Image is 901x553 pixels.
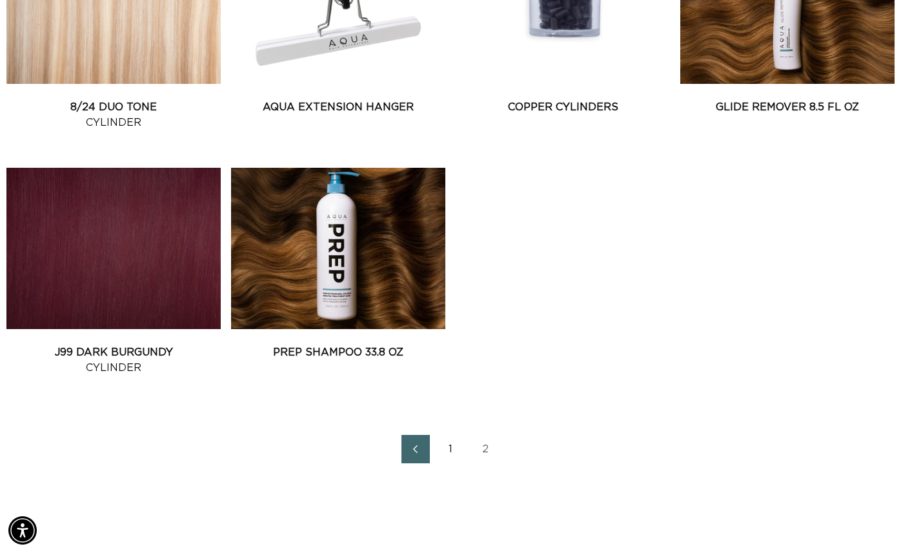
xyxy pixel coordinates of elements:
a: Previous page [401,435,430,463]
a: Copper Cylinders [456,99,670,115]
div: Accessibility Menu [8,516,37,545]
a: Page 1 [436,435,465,463]
a: AQUA Extension Hanger [231,99,445,115]
a: Page 2 [471,435,500,463]
a: 8/24 Duo Tone Cylinder [6,99,221,130]
a: Glide Remover 8.5 fl oz [680,99,895,115]
a: J99 Dark Burgundy Cylinder [6,345,221,376]
nav: Pagination [6,435,895,463]
a: Prep Shampoo 33.8 oz [231,345,445,360]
